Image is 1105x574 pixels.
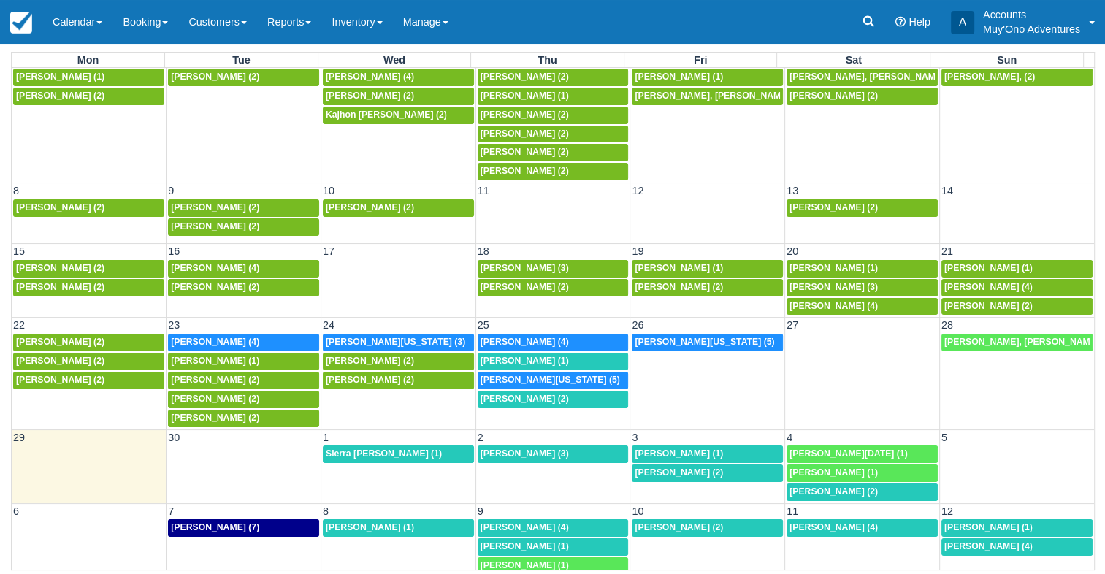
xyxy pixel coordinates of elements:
[635,448,723,459] span: [PERSON_NAME] (1)
[13,88,164,105] a: [PERSON_NAME] (2)
[171,221,259,231] span: [PERSON_NAME] (2)
[478,126,629,143] a: [PERSON_NAME] (2)
[789,202,878,213] span: [PERSON_NAME] (2)
[789,282,878,292] span: [PERSON_NAME] (3)
[12,185,20,196] span: 8
[941,334,1093,351] a: [PERSON_NAME], [PERSON_NAME] (2)
[323,372,474,389] a: [PERSON_NAME] (2)
[630,185,645,196] span: 12
[787,88,938,105] a: [PERSON_NAME] (2)
[478,144,629,161] a: [PERSON_NAME] (2)
[13,334,164,351] a: [PERSON_NAME] (2)
[940,245,955,257] span: 21
[635,263,723,273] span: [PERSON_NAME] (1)
[481,166,569,176] span: [PERSON_NAME] (2)
[944,301,1033,311] span: [PERSON_NAME] (2)
[941,298,1093,315] a: [PERSON_NAME] (2)
[167,319,181,331] span: 23
[13,260,164,278] a: [PERSON_NAME] (2)
[171,72,259,82] span: [PERSON_NAME] (2)
[785,245,800,257] span: 20
[13,279,164,296] a: [PERSON_NAME] (2)
[478,107,629,124] a: [PERSON_NAME] (2)
[171,394,259,404] span: [PERSON_NAME] (2)
[326,522,414,532] span: [PERSON_NAME] (1)
[635,337,774,347] span: [PERSON_NAME][US_STATE] (5)
[789,486,878,497] span: [PERSON_NAME] (2)
[481,129,569,139] span: [PERSON_NAME] (2)
[983,7,1080,22] p: Accounts
[383,54,405,66] span: Wed
[168,519,319,537] a: [PERSON_NAME] (7)
[478,260,629,278] a: [PERSON_NAME] (3)
[997,54,1017,66] span: Sun
[481,110,569,120] span: [PERSON_NAME] (2)
[940,505,955,517] span: 12
[481,522,569,532] span: [PERSON_NAME] (4)
[171,337,259,347] span: [PERSON_NAME] (4)
[789,72,957,82] span: [PERSON_NAME], [PERSON_NAME] (2)
[789,301,878,311] span: [PERSON_NAME] (4)
[168,279,319,296] a: [PERSON_NAME] (2)
[167,505,175,517] span: 7
[167,245,181,257] span: 16
[16,72,104,82] span: [PERSON_NAME] (1)
[481,91,569,101] span: [PERSON_NAME] (1)
[12,245,26,257] span: 15
[323,69,474,86] a: [PERSON_NAME] (4)
[326,72,414,82] span: [PERSON_NAME] (4)
[16,337,104,347] span: [PERSON_NAME] (2)
[789,467,878,478] span: [PERSON_NAME] (1)
[10,12,32,34] img: checkfront-main-nav-mini-logo.png
[787,199,938,217] a: [PERSON_NAME] (2)
[694,54,707,66] span: Fri
[171,263,259,273] span: [PERSON_NAME] (4)
[538,54,557,66] span: Thu
[476,505,485,517] span: 9
[481,72,569,82] span: [PERSON_NAME] (2)
[326,337,465,347] span: [PERSON_NAME][US_STATE] (3)
[476,319,491,331] span: 25
[13,199,164,217] a: [PERSON_NAME] (2)
[13,372,164,389] a: [PERSON_NAME] (2)
[909,16,930,28] span: Help
[478,334,629,351] a: [PERSON_NAME] (4)
[944,541,1033,551] span: [PERSON_NAME] (4)
[632,334,783,351] a: [PERSON_NAME][US_STATE] (5)
[951,11,974,34] div: A
[16,356,104,366] span: [PERSON_NAME] (2)
[168,372,319,389] a: [PERSON_NAME] (2)
[481,356,569,366] span: [PERSON_NAME] (1)
[787,464,938,482] a: [PERSON_NAME] (1)
[940,185,955,196] span: 14
[478,445,629,463] a: [PERSON_NAME] (3)
[168,334,319,351] a: [PERSON_NAME] (4)
[326,448,442,459] span: Sierra [PERSON_NAME] (1)
[478,538,629,556] a: [PERSON_NAME] (1)
[12,505,20,517] span: 6
[787,445,938,463] a: [PERSON_NAME][DATE] (1)
[635,282,723,292] span: [PERSON_NAME] (2)
[632,445,783,463] a: [PERSON_NAME] (1)
[167,432,181,443] span: 30
[630,432,639,443] span: 3
[323,445,474,463] a: Sierra [PERSON_NAME] (1)
[77,54,99,66] span: Mon
[789,91,878,101] span: [PERSON_NAME] (2)
[481,263,569,273] span: [PERSON_NAME] (3)
[171,413,259,423] span: [PERSON_NAME] (2)
[632,279,783,296] a: [PERSON_NAME] (2)
[481,337,569,347] span: [PERSON_NAME] (4)
[168,218,319,236] a: [PERSON_NAME] (2)
[12,319,26,331] span: 22
[478,69,629,86] a: [PERSON_NAME] (2)
[481,560,569,570] span: [PERSON_NAME] (1)
[476,432,485,443] span: 2
[168,69,319,86] a: [PERSON_NAME] (2)
[168,199,319,217] a: [PERSON_NAME] (2)
[941,279,1093,296] a: [PERSON_NAME] (4)
[787,298,938,315] a: [PERSON_NAME] (4)
[171,375,259,385] span: [PERSON_NAME] (2)
[481,394,569,404] span: [PERSON_NAME] (2)
[787,483,938,501] a: [PERSON_NAME] (2)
